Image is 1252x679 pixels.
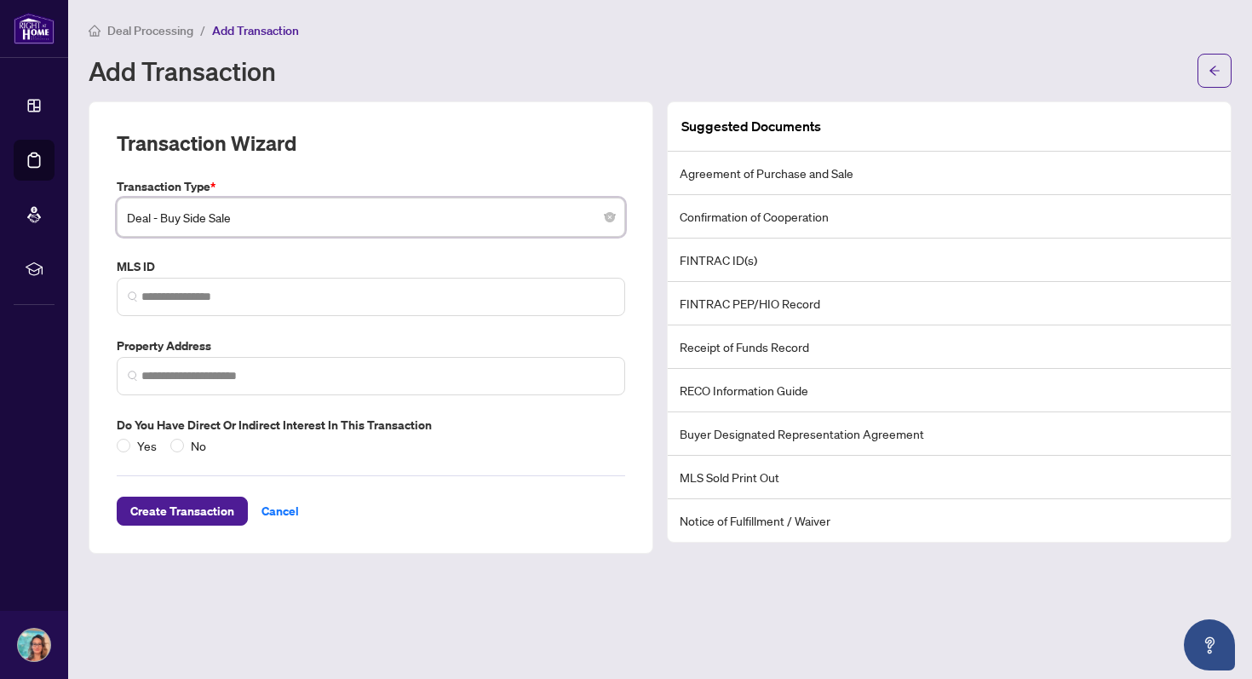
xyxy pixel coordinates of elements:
li: Confirmation of Cooperation [668,195,1231,239]
img: logo [14,13,55,44]
li: Buyer Designated Representation Agreement [668,412,1231,456]
li: / [200,20,205,40]
label: MLS ID [117,257,625,276]
span: home [89,25,101,37]
span: close-circle [605,212,615,222]
button: Create Transaction [117,497,248,526]
li: FINTRAC PEP/HIO Record [668,282,1231,325]
li: FINTRAC ID(s) [668,239,1231,282]
span: Yes [130,436,164,455]
label: Do you have direct or indirect interest in this transaction [117,416,625,434]
article: Suggested Documents [681,116,821,137]
span: Add Transaction [212,23,299,38]
li: Receipt of Funds Record [668,325,1231,369]
button: Cancel [248,497,313,526]
img: search_icon [128,371,138,381]
span: Deal - Buy Side Sale [127,201,615,233]
button: Open asap [1184,619,1235,670]
img: Profile Icon [18,629,50,661]
span: arrow-left [1209,65,1220,77]
label: Transaction Type [117,177,625,196]
li: Agreement of Purchase and Sale [668,152,1231,195]
span: Deal Processing [107,23,193,38]
label: Property Address [117,337,625,355]
h1: Add Transaction [89,57,276,84]
li: RECO Information Guide [668,369,1231,412]
span: No [184,436,213,455]
img: search_icon [128,291,138,302]
span: Create Transaction [130,498,234,525]
li: MLS Sold Print Out [668,456,1231,499]
h2: Transaction Wizard [117,129,296,157]
span: Cancel [261,498,299,525]
li: Notice of Fulfillment / Waiver [668,499,1231,542]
